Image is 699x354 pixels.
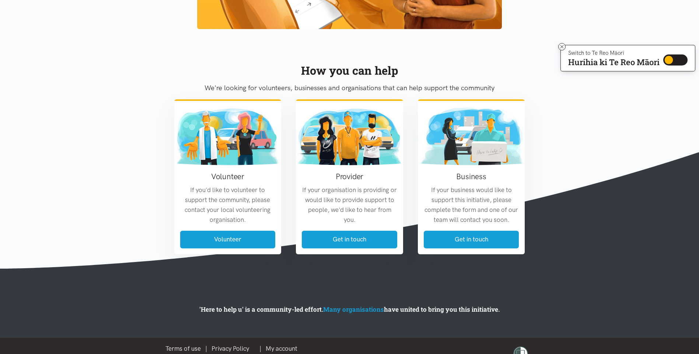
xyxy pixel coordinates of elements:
h3: Business [424,171,519,182]
span: | [259,345,302,352]
h3: Provider [302,171,397,182]
h3: Volunteer [180,171,276,182]
a: Volunteer [180,231,276,248]
p: Hurihia ki Te Reo Māori [568,59,660,66]
div: | [165,344,302,354]
a: My account [266,345,297,352]
p: If you'd like to volunteer to support the community, please contact your local volunteering organ... [180,185,276,225]
a: Get in touch [424,231,519,248]
a: Get in touch [302,231,397,248]
p: If your business would like to support this initiative, please complete the form and one of our t... [424,185,519,225]
p: We're looking for volunteers, businesses and organisations that can help support the community [174,82,525,93]
div: How you can help [174,61,525,79]
a: Privacy Policy [212,345,249,352]
p: 'Here to help u' is a community-led effort. have united to bring you this initiative. [124,304,575,314]
a: Many organisations [323,305,384,314]
a: Terms of use [165,345,201,352]
p: Switch to Te Reo Māori [568,51,660,55]
p: If your organisation is providing or would like to provide support to people, we'd like to hear f... [302,185,397,225]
